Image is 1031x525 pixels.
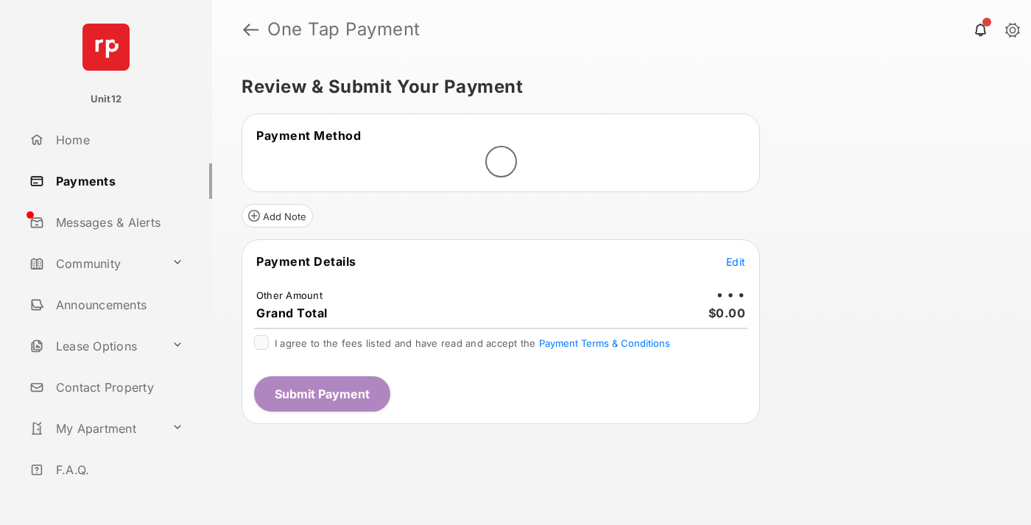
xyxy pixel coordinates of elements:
[24,122,212,158] a: Home
[254,376,390,412] button: Submit Payment
[256,254,356,269] span: Payment Details
[256,306,328,320] span: Grand Total
[539,337,670,349] button: I agree to the fees listed and have read and accept the
[242,204,313,228] button: Add Note
[24,246,166,281] a: Community
[24,370,212,405] a: Contact Property
[24,205,212,240] a: Messages & Alerts
[256,289,323,302] td: Other Amount
[708,306,746,320] span: $0.00
[24,411,166,446] a: My Apartment
[267,21,421,38] strong: One Tap Payment
[242,78,990,96] h5: Review & Submit Your Payment
[726,256,745,268] span: Edit
[24,163,212,199] a: Payments
[256,128,361,143] span: Payment Method
[726,254,745,269] button: Edit
[82,24,130,71] img: svg+xml;base64,PHN2ZyB4bWxucz0iaHR0cDovL3d3dy53My5vcmcvMjAwMC9zdmciIHdpZHRoPSI2NCIgaGVpZ2h0PSI2NC...
[275,337,670,349] span: I agree to the fees listed and have read and accept the
[24,452,212,487] a: F.A.Q.
[24,328,166,364] a: Lease Options
[91,92,122,107] p: Unit12
[24,287,212,323] a: Announcements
